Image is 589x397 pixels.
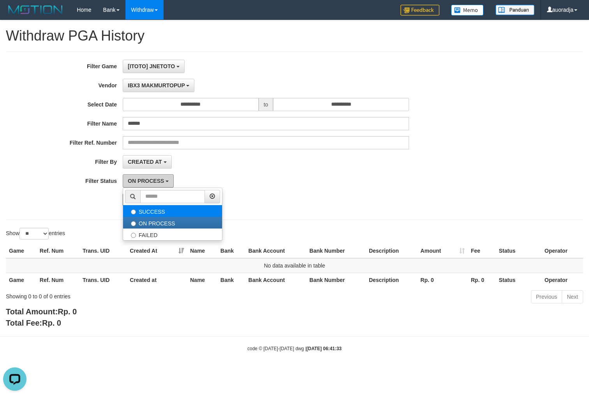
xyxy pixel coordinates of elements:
[6,307,77,316] b: Total Amount:
[123,60,185,73] button: [ITOTO] JNETOTO
[6,289,240,300] div: Showing 0 to 0 of 0 entries
[417,244,467,258] th: Amount: activate to sort column ascending
[307,346,342,351] strong: [DATE] 06:41:33
[128,178,164,184] span: ON PROCESS
[19,228,49,239] select: Showentries
[6,244,37,258] th: Game
[37,273,79,287] th: Ref. Num
[42,319,61,327] span: Rp. 0
[541,273,583,287] th: Operator
[6,273,37,287] th: Game
[6,228,65,239] label: Show entries
[306,273,366,287] th: Bank Number
[468,273,496,287] th: Rp. 0
[417,273,467,287] th: Rp. 0
[127,273,187,287] th: Created at
[6,4,65,16] img: MOTION_logo.png
[6,258,583,273] td: No data available in table
[123,205,222,217] label: SUCCESS
[37,244,79,258] th: Ref. Num
[400,5,439,16] img: Feedback.jpg
[123,79,194,92] button: IBX3 MAKMURTOPUP
[79,244,127,258] th: Trans. UID
[6,28,583,44] h1: Withdraw PGA History
[123,229,222,240] label: FAILED
[531,290,562,303] a: Previous
[187,244,217,258] th: Name
[123,217,222,229] label: ON PROCESS
[131,221,136,226] input: ON PROCESS
[123,174,174,188] button: ON PROCESS
[496,244,541,258] th: Status
[6,319,61,327] b: Total Fee:
[128,63,175,69] span: [ITOTO] JNETOTO
[131,209,136,214] input: SUCCESS
[128,159,162,165] span: CREATED AT
[58,307,77,316] span: Rp. 0
[217,273,245,287] th: Bank
[245,244,307,258] th: Bank Account
[123,155,172,168] button: CREATED AT
[562,290,583,303] a: Next
[187,273,217,287] th: Name
[128,82,185,89] span: IBX3 MAKMURTOPUP
[496,5,534,15] img: panduan.png
[79,273,127,287] th: Trans. UID
[131,233,136,238] input: FAILED
[366,244,417,258] th: Description
[451,5,484,16] img: Button%20Memo.svg
[245,273,307,287] th: Bank Account
[541,244,583,258] th: Operator
[217,244,245,258] th: Bank
[366,273,417,287] th: Description
[3,3,26,27] button: Open LiveChat chat widget
[496,273,541,287] th: Status
[247,346,342,351] small: code © [DATE]-[DATE] dwg |
[259,98,273,111] span: to
[468,244,496,258] th: Fee
[127,244,187,258] th: Created At: activate to sort column ascending
[306,244,366,258] th: Bank Number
